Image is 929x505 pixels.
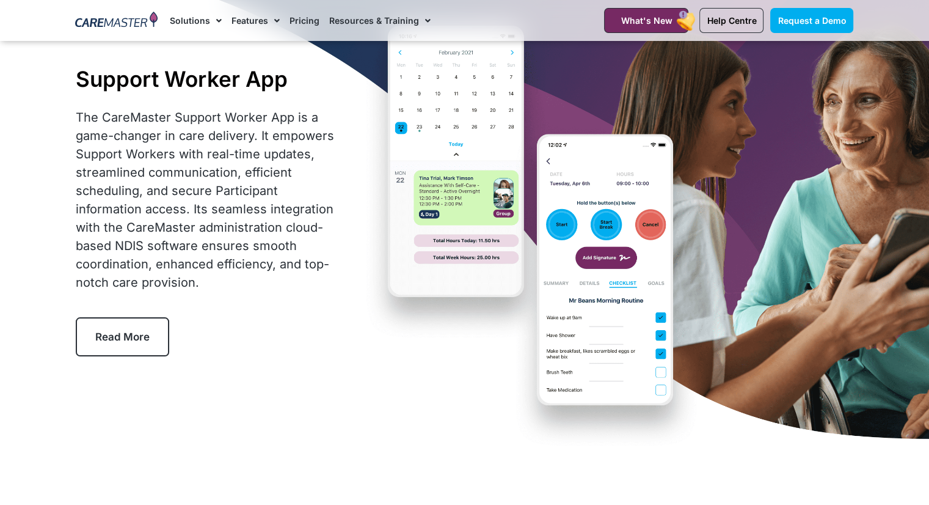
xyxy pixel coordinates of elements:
[770,8,853,33] a: Request a Demo
[95,331,150,343] span: Read More
[76,66,340,92] h1: Support Worker App
[604,8,688,33] a: What's New
[778,15,846,26] span: Request a Demo
[76,317,169,356] a: Read More
[707,15,756,26] span: Help Centre
[699,8,763,33] a: Help Centre
[75,12,158,30] img: CareMaster Logo
[76,108,340,292] div: The CareMaster Support Worker App is a game-changer in care delivery. It empowers Support Workers...
[621,15,672,26] span: What's New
